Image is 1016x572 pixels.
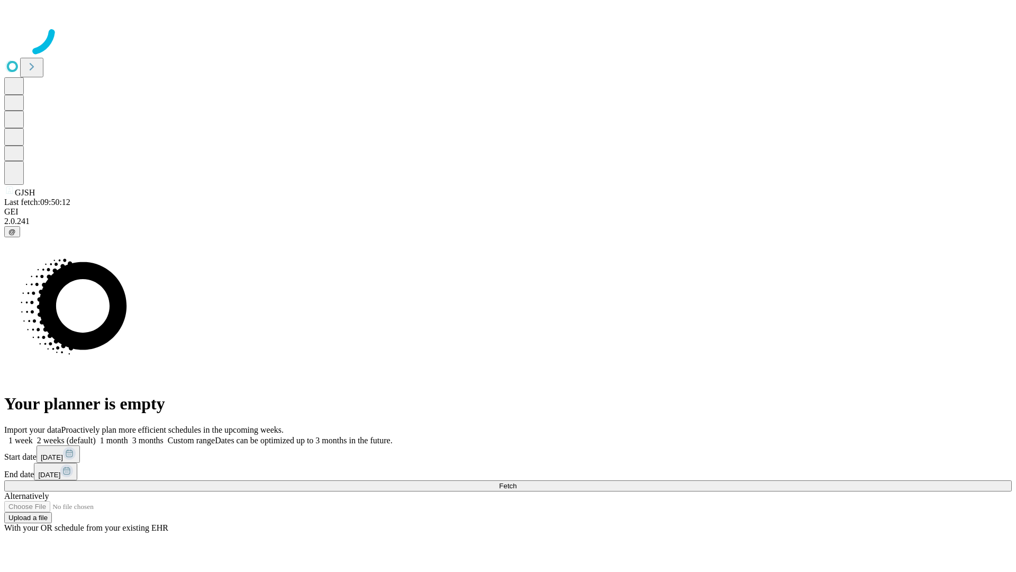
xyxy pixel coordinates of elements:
[34,463,77,480] button: [DATE]
[4,394,1012,414] h1: Your planner is empty
[4,512,52,523] button: Upload a file
[4,425,61,434] span: Import your data
[38,471,60,479] span: [DATE]
[4,480,1012,491] button: Fetch
[4,491,49,501] span: Alternatively
[4,523,168,532] span: With your OR schedule from your existing EHR
[4,198,70,207] span: Last fetch: 09:50:12
[61,425,284,434] span: Proactively plan more efficient schedules in the upcoming weeks.
[41,453,63,461] span: [DATE]
[4,217,1012,226] div: 2.0.241
[4,207,1012,217] div: GEI
[168,436,215,445] span: Custom range
[132,436,164,445] span: 3 months
[100,436,128,445] span: 1 month
[4,463,1012,480] div: End date
[37,436,96,445] span: 2 weeks (default)
[499,482,516,490] span: Fetch
[215,436,392,445] span: Dates can be optimized up to 3 months in the future.
[8,228,16,236] span: @
[37,445,80,463] button: [DATE]
[8,436,33,445] span: 1 week
[4,445,1012,463] div: Start date
[15,188,35,197] span: GJSH
[4,226,20,237] button: @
